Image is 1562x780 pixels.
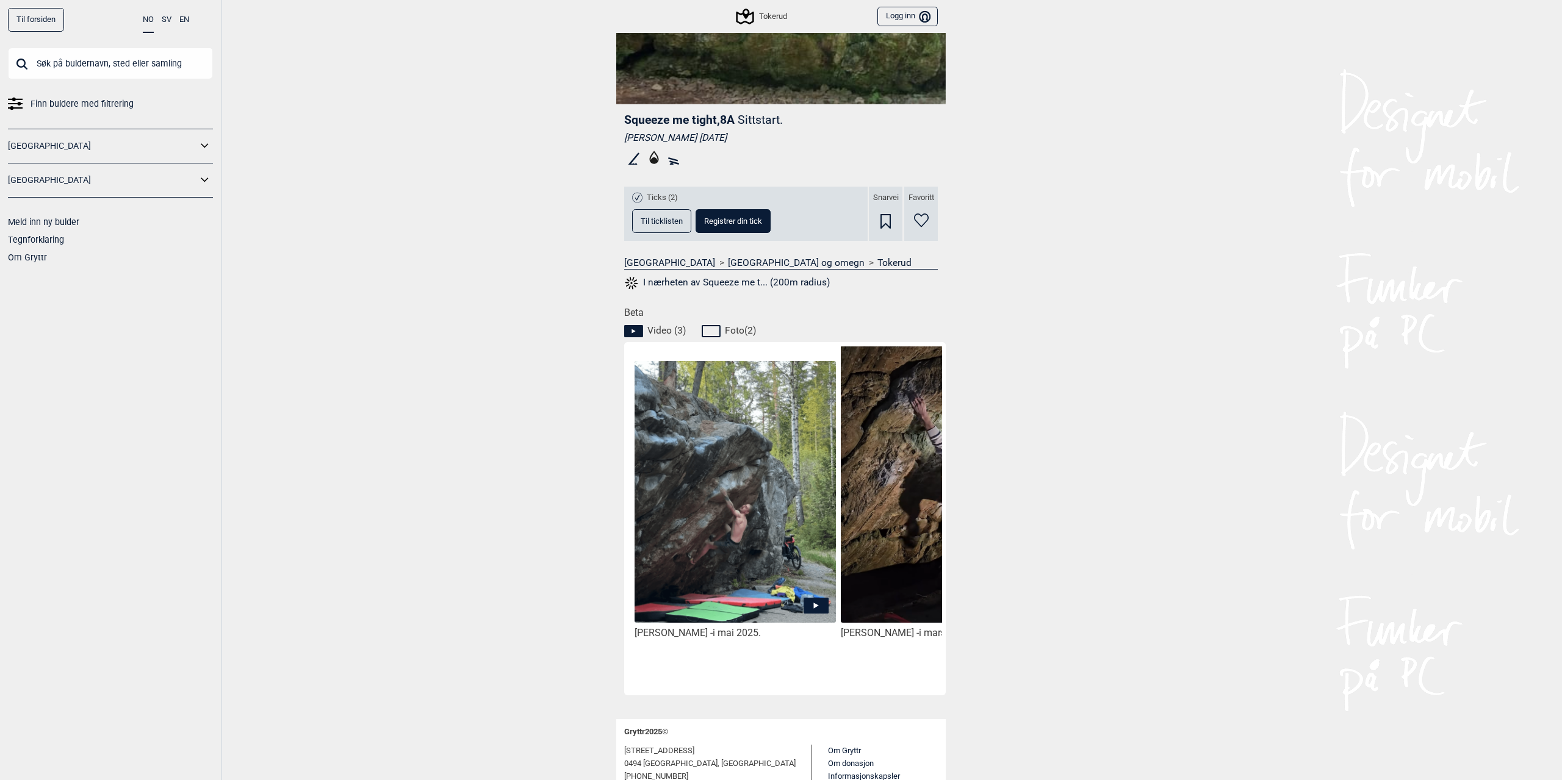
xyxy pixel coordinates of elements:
[8,252,47,262] a: Om Gryttr
[624,745,694,757] span: [STREET_ADDRESS]
[624,275,830,291] button: I nærheten av Squeeze me t... (200m radius)
[624,113,735,127] span: Squeeze me tight , 8A
[8,217,79,227] a: Meld inn ny bulder
[647,193,678,203] span: Ticks (2)
[909,193,934,203] span: Favoritt
[31,95,134,113] span: Finn buldere med filtrering
[635,361,836,623] img: Hermann pa Squeeze me tight
[624,757,796,770] span: 0494 [GEOGRAPHIC_DATA], [GEOGRAPHIC_DATA]
[704,217,762,225] span: Registrer din tick
[179,8,189,32] button: EN
[738,113,783,127] p: Sittstart.
[919,627,973,639] span: i mars 2025.
[8,48,213,79] input: Søk på buldernavn, sted eller samling
[738,9,786,24] div: Tokerud
[725,324,756,337] span: Foto ( 2 )
[8,8,64,32] a: Til forsiden
[624,257,938,269] nav: > >
[641,217,683,225] span: Til ticklisten
[632,209,691,233] button: Til ticklisten
[162,8,171,32] button: SV
[624,257,715,269] a: [GEOGRAPHIC_DATA]
[8,137,197,155] a: [GEOGRAPHIC_DATA]
[8,235,64,245] a: Tegnforklaring
[828,759,874,768] a: Om donasjon
[841,627,1042,640] div: [PERSON_NAME] -
[841,345,1042,630] img: Rasmus pa Squeeze me tight
[647,324,686,337] span: Video ( 3 )
[877,257,912,269] a: Tokerud
[8,171,197,189] a: [GEOGRAPHIC_DATA]
[713,627,761,639] span: i mai 2025.
[635,627,836,640] div: [PERSON_NAME] -
[869,187,902,241] div: Snarvei
[696,209,771,233] button: Registrer din tick
[624,132,938,144] div: [PERSON_NAME] [DATE]
[8,95,213,113] a: Finn buldere med filtrering
[143,8,154,33] button: NO
[728,257,865,269] a: [GEOGRAPHIC_DATA] og omegn
[624,307,946,695] div: Beta
[828,746,861,755] a: Om Gryttr
[624,719,938,745] div: Gryttr 2025 ©
[877,7,938,27] button: Logg inn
